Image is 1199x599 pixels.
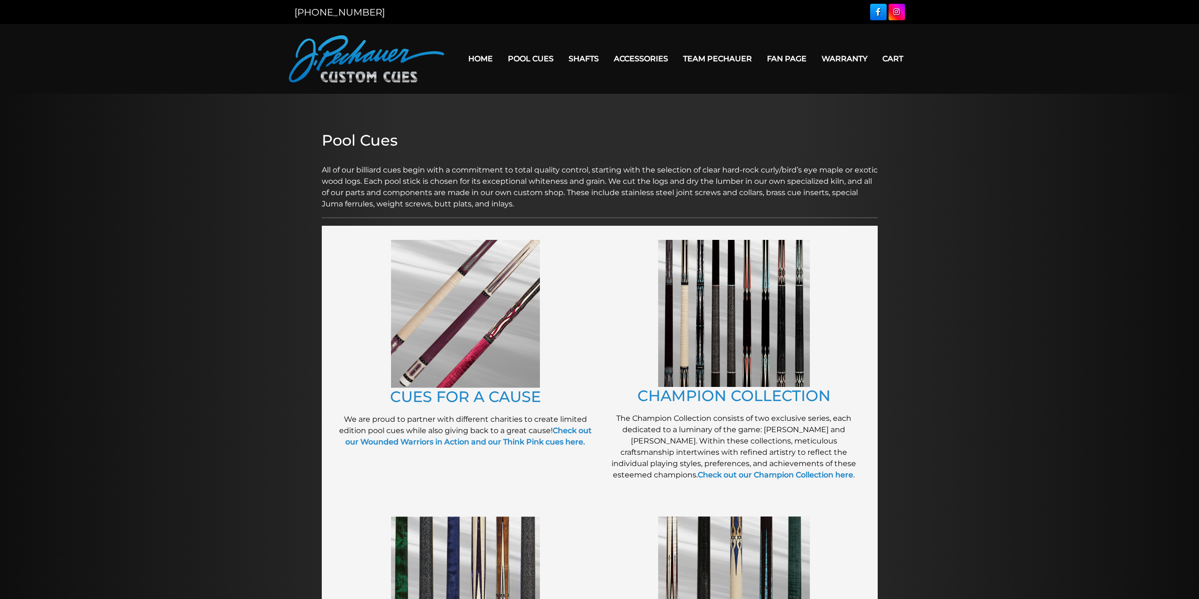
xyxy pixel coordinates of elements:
a: Pool Cues [500,47,561,71]
a: Accessories [606,47,676,71]
a: Warranty [814,47,875,71]
a: Shafts [561,47,606,71]
p: All of our billiard cues begin with a commitment to total quality control, starting with the sele... [322,153,878,210]
a: Team Pechauer [676,47,759,71]
p: We are proud to partner with different charities to create limited edition pool cues while also g... [336,414,595,448]
a: Check out our Champion Collection here [698,470,853,479]
img: Pechauer Custom Cues [289,35,444,82]
h2: Pool Cues [322,131,878,149]
p: The Champion Collection consists of two exclusive series, each dedicated to a luminary of the gam... [604,413,864,481]
a: [PHONE_NUMBER] [294,7,385,18]
a: Fan Page [759,47,814,71]
a: CUES FOR A CAUSE [390,387,541,406]
a: Home [461,47,500,71]
a: CHAMPION COLLECTION [637,386,831,405]
a: Cart [875,47,911,71]
a: Check out our Wounded Warriors in Action and our Think Pink cues here. [345,426,592,446]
